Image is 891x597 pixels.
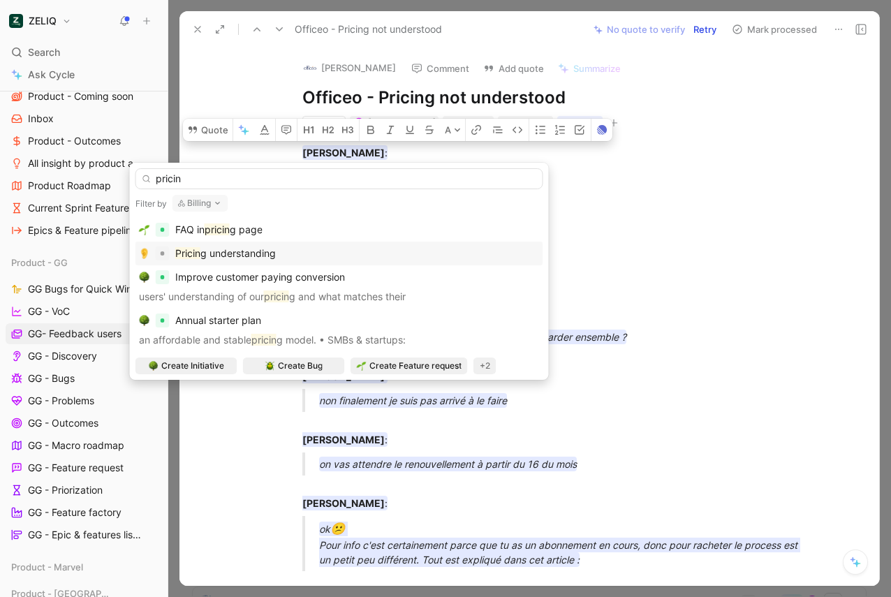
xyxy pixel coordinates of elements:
[139,224,150,235] img: 🌱
[175,314,261,326] span: Annual starter plan
[264,290,289,302] mark: pricin
[139,248,150,259] img: 👂
[135,168,543,189] input: Link to initiative, bug, feature request, kudo or problem
[139,315,150,326] img: 🌳
[161,359,224,373] span: Create Initiative
[139,288,540,305] p: users' understanding of our g and what matches their
[473,358,496,374] div: +2
[251,334,277,346] mark: pricin
[265,361,275,371] img: 🪲
[175,271,345,283] span: Improve customer paying conversion
[175,247,200,259] mark: Pricin
[149,361,159,371] img: 🌳
[139,272,150,283] img: 🌳
[139,332,540,348] p: an affordable and stable g model. • SMBs & startups:
[278,359,323,373] span: Create Bug
[205,223,230,235] mark: pricin
[172,195,228,212] button: Billing
[230,223,263,235] span: g page
[175,223,205,235] span: FAQ in
[357,361,367,371] img: 🌱
[200,247,276,259] span: g understanding
[135,198,167,209] div: Filter by
[369,359,462,373] span: Create Feature request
